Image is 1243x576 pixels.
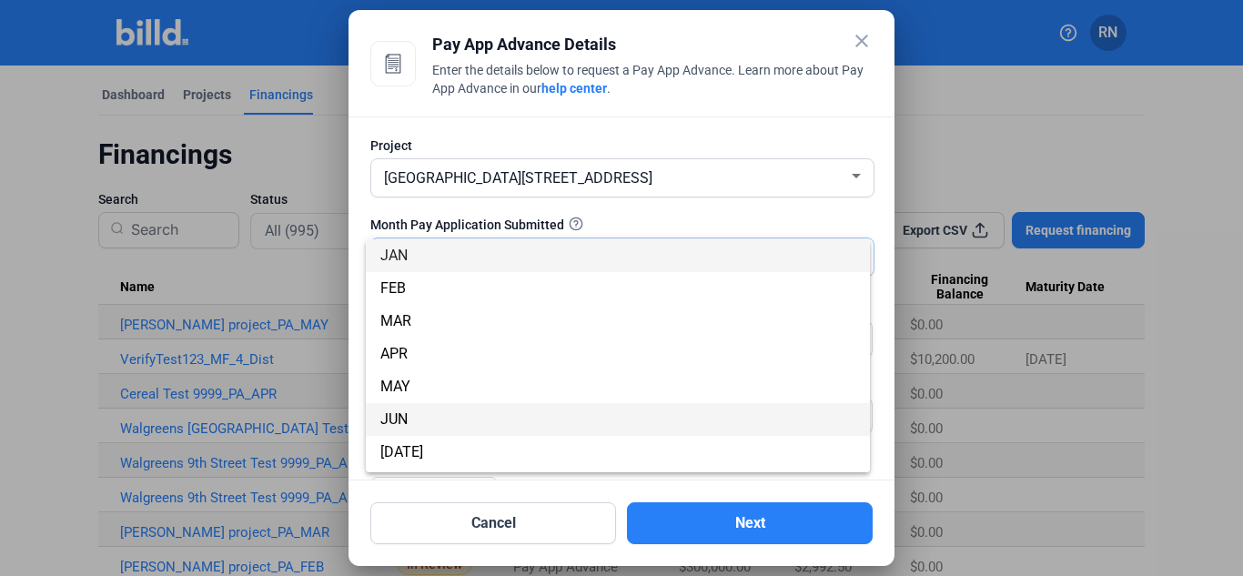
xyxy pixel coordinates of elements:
[380,345,408,362] span: APR
[380,279,406,297] span: FEB
[380,410,408,428] span: JUN
[380,378,410,395] span: MAY
[380,312,411,329] span: MAR
[380,247,408,264] span: JAN
[380,443,423,460] span: [DATE]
